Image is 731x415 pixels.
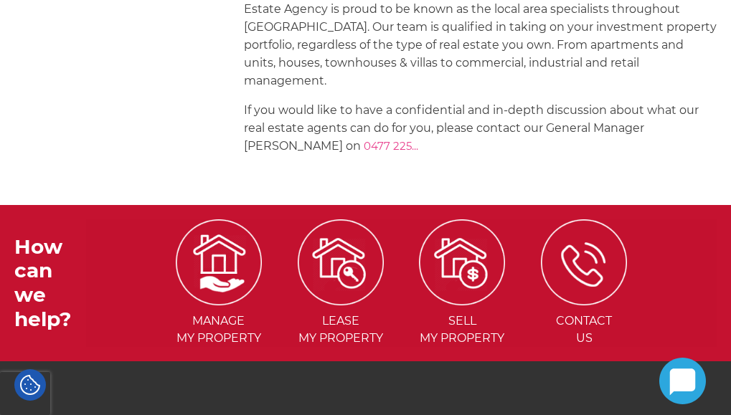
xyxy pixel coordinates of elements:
img: ICONS [176,219,262,305]
span: Manage my Property [159,313,278,347]
a: Leasemy Property [281,254,400,345]
a: Sellmy Property [403,254,522,345]
h3: How can we help? [14,235,86,331]
a: Managemy Property [159,254,278,345]
div: Cookie Settings [14,369,46,401]
img: ICONS [419,219,505,305]
a: Click to reveal phone number [364,139,418,153]
span: 0477 225... [364,139,418,153]
img: ICONS [541,219,627,305]
span: Sell my Property [403,313,522,347]
span: Contact Us [524,313,643,347]
a: ContactUs [524,254,643,345]
p: If you would like to have a confidential and in-depth discussion about what our real estate agent... [244,101,717,155]
img: ICONS [298,219,384,305]
span: Lease my Property [281,313,400,347]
